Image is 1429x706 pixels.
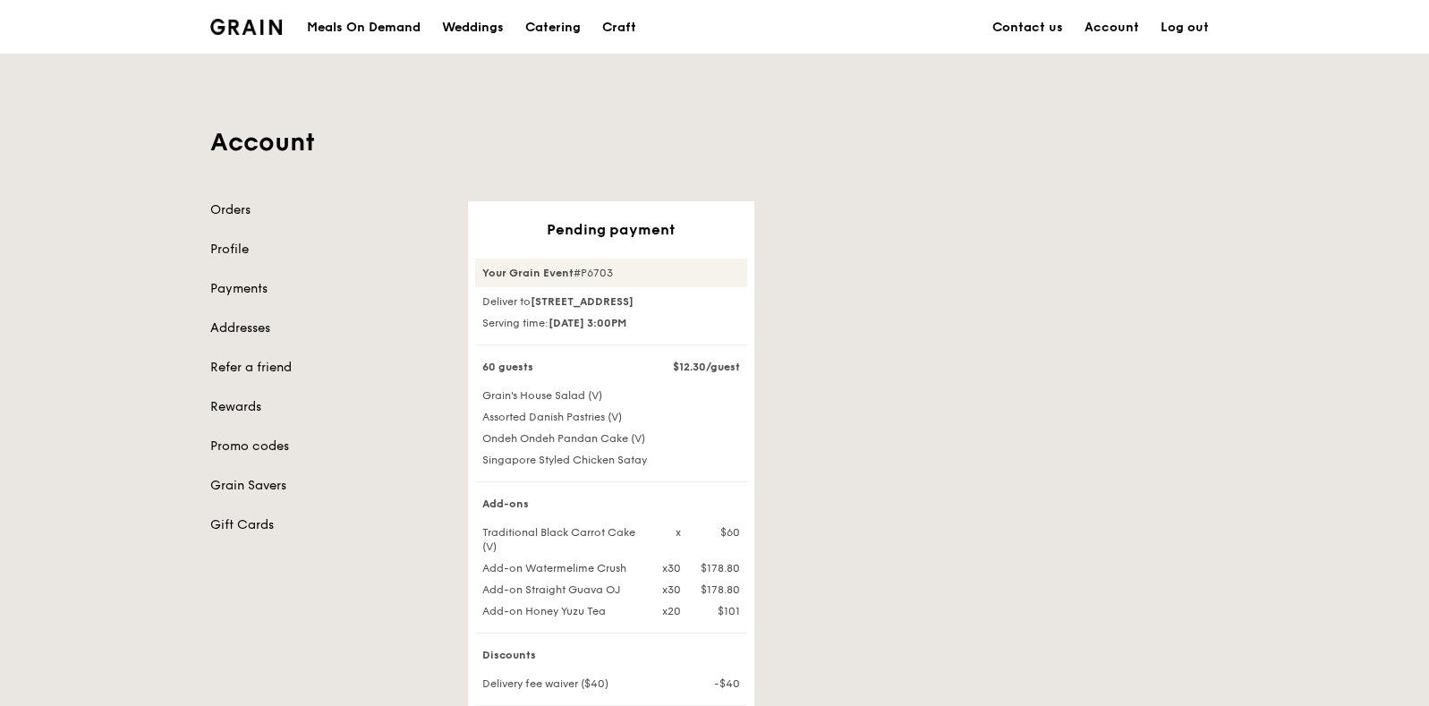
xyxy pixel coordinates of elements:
div: x20 [658,604,681,618]
div: $12.30/guest [658,360,751,374]
a: Grain Savers [210,477,447,495]
a: Rewards [210,398,447,416]
div: Weddings [442,1,504,55]
div: 60 guests [472,360,658,374]
div: Ondeh Ondeh Pandan Cake (V) [472,431,751,446]
a: Catering [515,1,591,55]
a: Promo codes [210,438,447,455]
div: $101 [681,604,751,618]
div: Traditional Black Carrot Cake (V) [472,525,658,554]
div: x [658,525,681,540]
div: Serving time: [475,316,747,330]
a: Refer a friend [210,359,447,377]
a: Craft [591,1,647,55]
a: Weddings [431,1,515,55]
a: Addresses [210,319,447,337]
div: Meals On Demand [307,1,421,55]
a: Log out [1150,1,1220,55]
strong: [STREET_ADDRESS] [531,295,634,308]
div: Pending payment [475,223,747,237]
div: Singapore Styled Chicken Satay [472,453,751,467]
img: Grain [210,19,283,35]
div: Add-on Straight Guava OJ [472,583,658,597]
strong: [DATE] 3:00PM [549,317,626,329]
a: Contact us [982,1,1074,55]
a: Account [1074,1,1150,55]
a: Payments [210,280,447,298]
div: Deliver to [475,294,747,309]
div: $178.80 [681,583,751,597]
div: Delivery fee waiver ($40) [472,676,658,691]
div: Assorted Danish Pastries (V) [472,410,751,424]
div: Grain's House Salad (V) [472,388,751,403]
div: $178.80 [681,561,751,575]
a: Profile [210,241,447,259]
a: Orders [210,201,447,219]
div: x30 [658,561,681,575]
h1: Account [210,126,1220,158]
strong: Your Grain Event [482,267,574,279]
a: Gift Cards [210,516,447,534]
div: Add-on Honey Yuzu Tea [472,604,658,618]
div: Add-on Watermelime Crush [472,561,658,575]
div: $60 [681,525,751,540]
div: Craft [602,1,636,55]
div: #P6703 [475,259,747,287]
div: -$40 [658,676,751,691]
div: Discounts [472,648,751,662]
div: Catering [525,1,581,55]
div: x30 [658,583,681,597]
div: Add-ons [472,497,751,511]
